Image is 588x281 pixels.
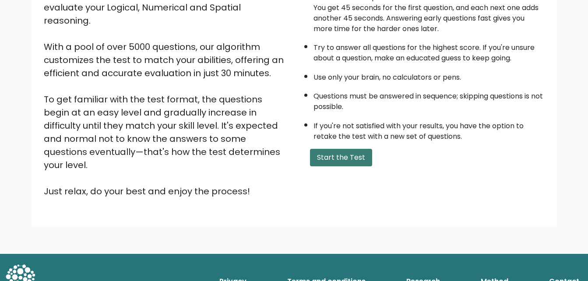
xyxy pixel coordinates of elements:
button: Start the Test [310,149,372,166]
li: Use only your brain, no calculators or pens. [313,68,545,83]
li: Questions must be answered in sequence; skipping questions is not possible. [313,87,545,112]
li: If you're not satisfied with your results, you have the option to retake the test with a new set ... [313,116,545,142]
li: Try to answer all questions for the highest score. If you're unsure about a question, make an edu... [313,38,545,63]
